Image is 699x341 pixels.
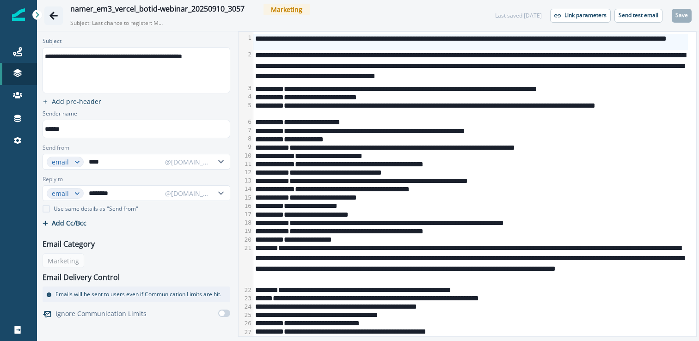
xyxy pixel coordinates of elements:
p: Save [675,12,688,18]
p: Emails will be sent to users even if Communication Limits are hit. [55,290,221,298]
div: namer_em3_vercel_botid-webinar_20250910_3057 [70,5,245,15]
div: 27 [239,328,253,336]
span: Marketing [264,4,310,15]
p: Link parameters [564,12,607,18]
div: 3 [239,84,253,92]
div: Last saved [DATE] [495,12,542,20]
button: Send test email [614,9,662,23]
div: 24 [239,303,253,311]
div: @[DOMAIN_NAME] [165,189,209,198]
div: 16 [239,202,253,210]
p: Subject [43,37,61,47]
label: Reply to [43,175,63,183]
button: add preheader [39,97,105,106]
div: email [52,157,70,167]
p: Send test email [619,12,658,18]
p: Email Category [43,238,95,250]
p: Use same details as "Send from" [54,205,138,213]
p: Email Delivery Control [43,272,120,283]
div: 15 [239,194,253,202]
p: Ignore Communication Limits [55,309,147,318]
div: 7 [239,126,253,134]
div: 6 [239,118,253,126]
div: 12 [239,168,253,177]
div: 2 [239,50,253,84]
div: 25 [239,311,253,319]
button: Add Cc/Bcc [43,219,86,227]
div: 5 [239,101,253,118]
p: Sender name [43,110,77,120]
div: 11 [239,160,253,168]
button: Go back [44,6,63,25]
p: Add pre-header [52,97,101,106]
div: 14 [239,185,253,193]
div: 4 [239,92,253,101]
button: Link parameters [550,9,611,23]
div: 18 [239,219,253,227]
div: 17 [239,210,253,219]
p: Subject: Last chance to register: Managing bots for high-value pages [70,15,163,27]
img: Inflection [12,8,25,21]
div: 1 [239,34,253,50]
div: 21 [239,244,253,286]
div: @[DOMAIN_NAME] [165,157,209,167]
div: 20 [239,236,253,244]
div: 8 [239,134,253,143]
div: 9 [239,143,253,151]
div: 19 [239,227,253,235]
div: email [52,189,70,198]
div: 26 [239,319,253,328]
div: 10 [239,152,253,160]
label: Send from [43,144,69,152]
div: 13 [239,177,253,185]
button: Save [672,9,692,23]
div: 22 [239,286,253,294]
div: 23 [239,294,253,303]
